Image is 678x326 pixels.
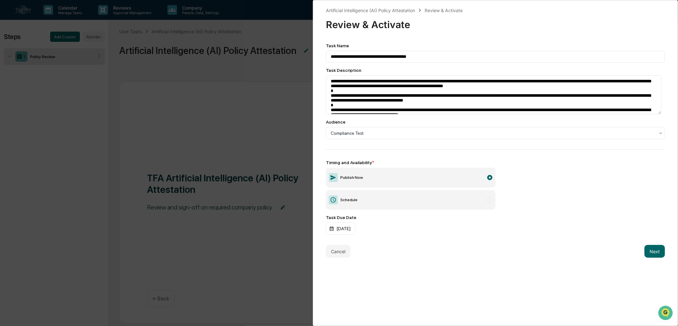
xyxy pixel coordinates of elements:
[45,108,77,113] a: Powered byPylon
[644,245,665,258] button: Next
[326,223,355,235] div: [DATE]
[425,8,463,13] div: Review & Activate
[44,78,82,89] a: 🗄️Attestations
[4,90,43,102] a: 🔎Data Lookup
[13,80,41,87] span: Preclearance
[109,51,116,58] button: Start new chat
[326,43,665,48] div: Task Name
[53,80,79,87] span: Attestations
[326,14,665,30] div: Review & Activate
[4,78,44,89] a: 🖐️Preclearance
[326,68,665,73] div: Task Description
[326,119,345,125] div: Audience
[22,49,105,55] div: Start new chat
[326,160,665,165] div: Timing and Availability
[326,215,665,220] div: Task Due Date
[326,8,415,13] div: Artificial Intelligence (AI) Policy Attestation
[13,93,40,99] span: Data Lookup
[6,93,12,98] div: 🔎
[658,305,675,322] iframe: Open customer support
[22,55,81,60] div: We're available if you need us!
[326,168,496,187] label: Publish Now
[64,108,77,113] span: Pylon
[326,190,496,210] label: Schedule
[46,81,51,86] div: 🗄️
[6,13,116,24] p: How can we help?
[6,49,18,60] img: 1746055101610-c473b297-6a78-478c-a979-82029cc54cd1
[6,81,12,86] div: 🖐️
[326,245,351,258] button: Cancel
